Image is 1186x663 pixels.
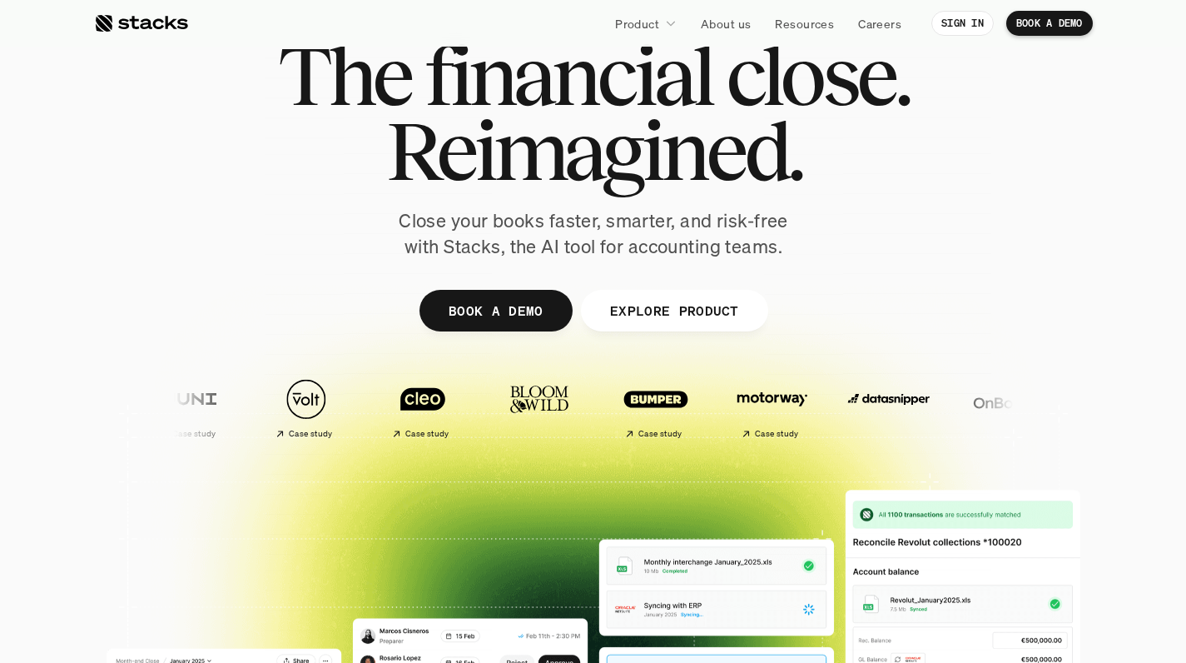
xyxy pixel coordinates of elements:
h2: Case study [638,429,682,439]
a: Careers [848,8,911,38]
p: Product [615,15,659,32]
h2: Case study [404,429,449,439]
a: Case study [369,370,477,446]
h2: Case study [171,429,216,439]
a: Case study [602,370,710,446]
span: financial [424,38,712,113]
a: SIGN IN [931,11,994,36]
a: EXPLORE PRODUCT [580,290,767,331]
p: BOOK A DEMO [448,298,543,322]
a: Case study [136,370,244,446]
a: Resources [765,8,844,38]
a: Case study [718,370,826,446]
h2: Case study [754,429,798,439]
p: About us [701,15,751,32]
a: BOOK A DEMO [1006,11,1093,36]
h2: Case study [288,429,332,439]
span: close. [726,38,909,113]
a: BOOK A DEMO [419,290,572,331]
p: EXPLORE PRODUCT [609,298,738,322]
a: Privacy Policy [196,317,270,329]
p: BOOK A DEMO [1016,17,1083,29]
p: Close your books faster, smarter, and risk-free with Stacks, the AI tool for accounting teams. [385,208,801,260]
p: Resources [775,15,834,32]
p: Careers [858,15,901,32]
span: The [278,38,410,113]
a: About us [691,8,761,38]
p: SIGN IN [941,17,984,29]
span: Reimagined. [385,113,801,188]
a: Case study [252,370,360,446]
